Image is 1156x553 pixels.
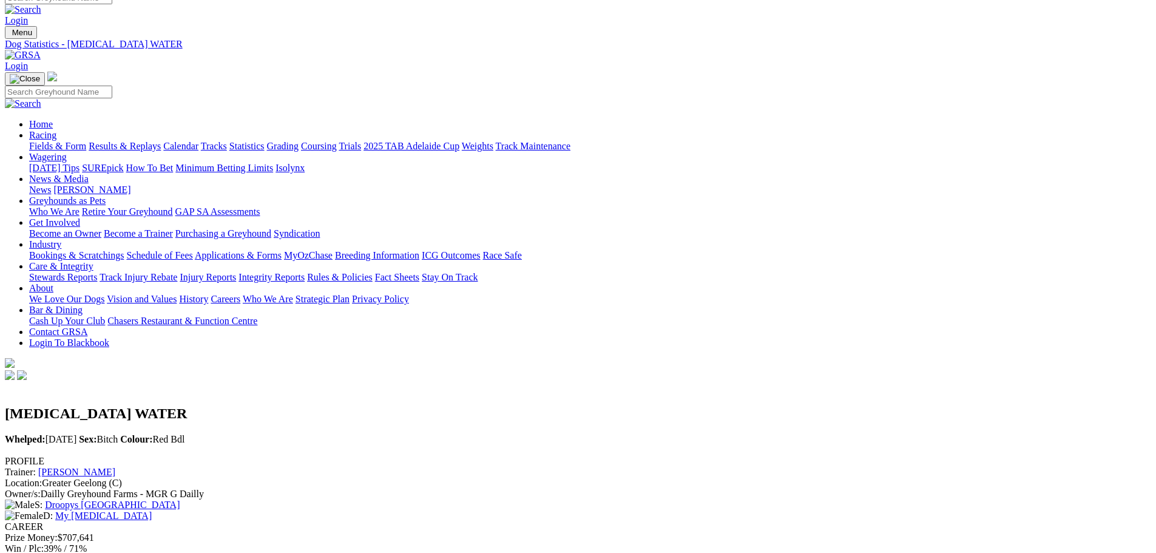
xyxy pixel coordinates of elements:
a: Schedule of Fees [126,250,192,260]
img: Female [5,511,43,521]
a: Trials [339,141,361,151]
a: [PERSON_NAME] [53,185,130,195]
a: Login To Blackbook [29,338,109,348]
a: Dog Statistics - [MEDICAL_DATA] WATER [5,39,1151,50]
a: Careers [211,294,240,304]
img: facebook.svg [5,370,15,380]
a: News [29,185,51,195]
a: My [MEDICAL_DATA] [55,511,152,521]
img: Search [5,4,41,15]
div: $707,641 [5,532,1151,543]
div: About [29,294,1151,305]
a: [PERSON_NAME] [38,467,115,477]
div: Get Involved [29,228,1151,239]
span: [DATE] [5,434,76,444]
a: Greyhounds as Pets [29,195,106,206]
a: Home [29,119,53,129]
a: Injury Reports [180,272,236,282]
a: Vision and Values [107,294,177,304]
img: logo-grsa-white.png [5,358,15,368]
a: Who We Are [29,206,79,217]
a: Privacy Policy [352,294,409,304]
a: Integrity Reports [238,272,305,282]
a: ICG Outcomes [422,250,480,260]
a: Chasers Restaurant & Function Centre [107,316,257,326]
a: Results & Replays [89,141,161,151]
a: Statistics [229,141,265,151]
a: Tracks [201,141,227,151]
a: Bar & Dining [29,305,83,315]
a: Track Injury Rebate [100,272,177,282]
div: Dailly Greyhound Farms - MGR G Dailly [5,489,1151,500]
a: GAP SA Assessments [175,206,260,217]
b: Colour: [120,434,152,444]
img: Close [10,74,40,84]
button: Toggle navigation [5,26,37,39]
a: About [29,283,53,293]
img: twitter.svg [17,370,27,380]
a: Bookings & Scratchings [29,250,124,260]
div: Care & Integrity [29,272,1151,283]
h2: [MEDICAL_DATA] WATER [5,405,1151,422]
a: Stewards Reports [29,272,97,282]
a: Fact Sheets [375,272,419,282]
a: Fields & Form [29,141,86,151]
div: Greyhounds as Pets [29,206,1151,217]
a: Industry [29,239,61,249]
a: 2025 TAB Adelaide Cup [363,141,459,151]
img: GRSA [5,50,41,61]
a: Breeding Information [335,250,419,260]
span: D: [5,511,53,521]
a: Become a Trainer [104,228,173,239]
a: Login [5,61,28,71]
span: Menu [12,28,32,37]
div: PROFILE [5,456,1151,467]
a: Calendar [163,141,198,151]
a: [DATE] Tips [29,163,79,173]
input: Search [5,86,112,98]
div: Greater Geelong (C) [5,478,1151,489]
div: Bar & Dining [29,316,1151,327]
a: How To Bet [126,163,174,173]
img: Male [5,500,35,511]
a: Grading [267,141,299,151]
a: Isolynx [275,163,305,173]
img: logo-grsa-white.png [47,72,57,81]
a: Contact GRSA [29,327,87,337]
span: Red Bdl [120,434,184,444]
span: Location: [5,478,42,488]
a: Purchasing a Greyhound [175,228,271,239]
a: SUREpick [82,163,123,173]
a: History [179,294,208,304]
a: Droopys [GEOGRAPHIC_DATA] [45,500,180,510]
span: Prize Money: [5,532,58,543]
a: Care & Integrity [29,261,93,271]
a: We Love Our Dogs [29,294,104,304]
a: News & Media [29,174,89,184]
img: Search [5,98,41,109]
a: Wagering [29,152,67,162]
button: Toggle navigation [5,72,45,86]
a: Login [5,15,28,25]
a: Coursing [301,141,337,151]
a: Racing [29,130,56,140]
a: Race Safe [482,250,521,260]
span: Owner/s: [5,489,41,499]
div: Racing [29,141,1151,152]
a: Retire Your Greyhound [82,206,173,217]
b: Sex: [79,434,96,444]
b: Whelped: [5,434,46,444]
span: Bitch [79,434,118,444]
div: Wagering [29,163,1151,174]
a: Applications & Forms [195,250,282,260]
a: Who We Are [243,294,293,304]
a: Get Involved [29,217,80,228]
a: Become an Owner [29,228,101,239]
span: S: [5,500,42,510]
a: Track Maintenance [496,141,570,151]
a: Minimum Betting Limits [175,163,273,173]
a: Weights [462,141,493,151]
span: Trainer: [5,467,36,477]
a: Cash Up Your Club [29,316,105,326]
